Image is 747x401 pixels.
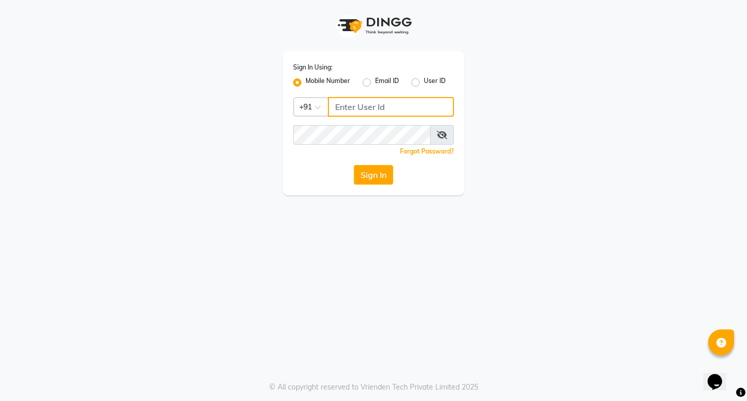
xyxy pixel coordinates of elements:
[293,125,431,145] input: Username
[332,10,415,41] img: logo1.svg
[400,147,454,155] a: Forgot Password?
[354,165,393,185] button: Sign In
[328,97,454,117] input: Username
[306,76,350,89] label: Mobile Number
[424,76,446,89] label: User ID
[703,359,737,391] iframe: chat widget
[293,63,333,72] label: Sign In Using:
[375,76,399,89] label: Email ID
